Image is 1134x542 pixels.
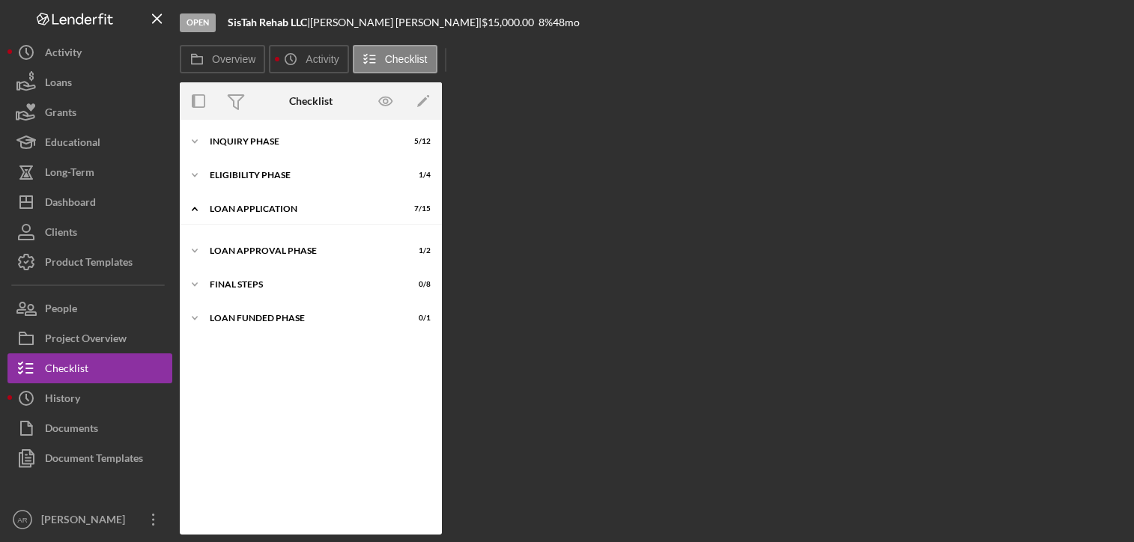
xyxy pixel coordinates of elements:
[212,53,255,65] label: Overview
[210,171,393,180] div: Eligibility Phase
[404,171,431,180] div: 1 / 4
[310,16,482,28] div: [PERSON_NAME] [PERSON_NAME] |
[385,53,428,65] label: Checklist
[482,16,539,28] div: $15,000.00
[210,314,393,323] div: Loan Funded Phase
[7,127,172,157] button: Educational
[7,37,172,67] button: Activity
[45,187,96,221] div: Dashboard
[7,217,172,247] button: Clients
[269,45,348,73] button: Activity
[180,45,265,73] button: Overview
[7,323,172,353] button: Project Overview
[7,505,172,535] button: AR[PERSON_NAME]
[45,413,98,447] div: Documents
[553,16,580,28] div: 48 mo
[7,97,172,127] button: Grants
[45,383,80,417] div: History
[7,353,172,383] button: Checklist
[45,37,82,71] div: Activity
[306,53,339,65] label: Activity
[210,204,393,213] div: Loan Application
[45,217,77,251] div: Clients
[45,157,94,191] div: Long-Term
[45,443,143,477] div: Document Templates
[37,505,135,538] div: [PERSON_NAME]
[210,280,393,289] div: FINAL STEPS
[539,16,553,28] div: 8 %
[404,137,431,146] div: 5 / 12
[353,45,437,73] button: Checklist
[7,157,172,187] button: Long-Term
[45,323,127,357] div: Project Overview
[7,443,172,473] button: Document Templates
[17,516,27,524] text: AR
[7,187,172,217] button: Dashboard
[210,137,393,146] div: Inquiry Phase
[228,16,307,28] b: SisTah Rehab LLC
[45,353,88,387] div: Checklist
[228,16,310,28] div: |
[7,247,172,277] button: Product Templates
[7,293,172,323] button: People
[45,247,133,281] div: Product Templates
[7,413,172,443] button: Documents
[45,293,77,327] div: People
[289,95,333,107] div: Checklist
[404,280,431,289] div: 0 / 8
[180,13,216,32] div: Open
[404,246,431,255] div: 1 / 2
[45,127,100,161] div: Educational
[404,204,431,213] div: 7 / 15
[45,97,76,131] div: Grants
[7,67,172,97] button: Loans
[7,383,172,413] button: History
[210,246,393,255] div: Loan Approval Phase
[45,67,72,101] div: Loans
[404,314,431,323] div: 0 / 1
